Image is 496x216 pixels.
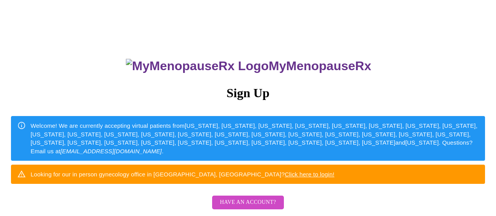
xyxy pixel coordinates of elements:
[31,118,479,158] div: Welcome! We are currently accepting virtual patients from [US_STATE], [US_STATE], [US_STATE], [US...
[11,86,485,100] h3: Sign Up
[31,167,334,182] div: Looking for our in person gynecology office in [GEOGRAPHIC_DATA], [GEOGRAPHIC_DATA]?
[220,198,276,207] span: Have an account?
[126,59,269,73] img: MyMenopauseRx Logo
[12,59,485,73] h3: MyMenopauseRx
[210,204,286,211] a: Have an account?
[212,196,284,209] button: Have an account?
[60,148,162,154] em: [EMAIL_ADDRESS][DOMAIN_NAME]
[285,171,334,178] a: Click here to login!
